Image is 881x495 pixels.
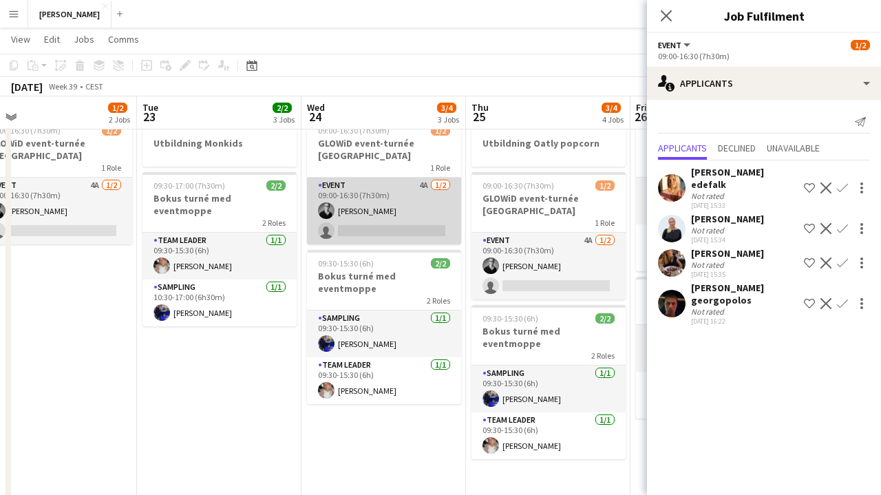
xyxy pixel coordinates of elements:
[273,114,295,125] div: 3 Jobs
[307,117,461,244] app-job-card: 09:00-16:30 (7h30m)1/2GLOWiD event-turnée [GEOGRAPHIC_DATA]1 RoleEvent4A1/209:00-16:30 (7h30m)[PE...
[636,224,790,271] app-card-role: Team Leader1/109:30-15:30 (6h)[PERSON_NAME]
[691,306,727,317] div: Not rated
[595,313,615,324] span: 2/2
[471,172,626,299] app-job-card: 09:00-16:30 (7h30m)1/2GLOWiD event-turnée [GEOGRAPHIC_DATA]1 RoleEvent4A1/209:00-16:30 (7h30m)[PE...
[11,80,43,94] div: [DATE]
[307,270,461,295] h3: Bokus turné med eventmoppe
[471,233,626,299] app-card-role: Event4A1/209:00-16:30 (7h30m)[PERSON_NAME]
[691,247,764,260] div: [PERSON_NAME]
[109,114,130,125] div: 2 Jobs
[142,137,297,149] h3: Utbildning Monkids
[636,178,790,224] app-card-role: Sampling1/109:30-15:30 (6h)[PERSON_NAME]
[691,235,764,244] div: [DATE] 15:34
[591,350,615,361] span: 2 Roles
[262,218,286,228] span: 2 Roles
[102,125,121,136] span: 1/2
[602,114,624,125] div: 4 Jobs
[691,260,727,270] div: Not rated
[471,305,626,459] app-job-card: 09:30-15:30 (6h)2/2Bokus turné med eventmoppe2 RolesSampling1/109:30-15:30 (6h)[PERSON_NAME]Team ...
[767,143,820,153] span: Unavailable
[11,33,30,45] span: View
[482,180,554,191] span: 09:00-16:30 (7h30m)
[74,33,94,45] span: Jobs
[691,282,798,306] div: [PERSON_NAME] georgopolos
[691,201,798,210] div: [DATE] 15:33
[142,192,297,217] h3: Bokus turné med eventmoppe
[305,109,325,125] span: 24
[44,33,60,45] span: Edit
[634,109,647,125] span: 26
[658,40,681,50] span: Event
[636,325,790,372] app-card-role: Sampling10A0/111:00-18:15 (7h15m)
[142,280,297,326] app-card-role: Sampling1/110:30-17:00 (6h30m)[PERSON_NAME]
[658,40,692,50] button: Event
[658,143,707,153] span: Applicants
[691,213,764,225] div: [PERSON_NAME]
[101,162,121,173] span: 1 Role
[469,109,489,125] span: 25
[691,225,727,235] div: Not rated
[658,51,870,61] div: 09:00-16:30 (7h30m)
[153,180,225,191] span: 09:30-17:00 (7h30m)
[471,412,626,459] app-card-role: Team Leader1/109:30-15:30 (6h)[PERSON_NAME]
[142,101,158,114] span: Tue
[307,357,461,404] app-card-role: Team Leader1/109:30-15:30 (6h)[PERSON_NAME]
[471,117,626,167] app-job-card: Utbildning Oatly popcorn
[636,101,647,114] span: Fri
[108,103,127,113] span: 1/2
[68,30,100,48] a: Jobs
[140,109,158,125] span: 23
[647,67,881,100] div: Applicants
[142,172,297,326] div: 09:30-17:00 (7h30m)2/2Bokus turné med eventmoppe2 RolesTeam Leader1/109:30-15:30 (6h)[PERSON_NAME...
[6,30,36,48] a: View
[851,40,870,50] span: 1/2
[691,166,798,191] div: [PERSON_NAME] edefalk
[307,178,461,244] app-card-role: Event4A1/209:00-16:30 (7h30m)[PERSON_NAME]
[85,81,103,92] div: CEST
[307,310,461,357] app-card-role: Sampling1/109:30-15:30 (6h)[PERSON_NAME]
[28,1,112,28] button: [PERSON_NAME]
[430,162,450,173] span: 1 Role
[318,258,374,268] span: 09:30-15:30 (6h)
[142,117,297,167] app-job-card: Utbildning Monkids
[636,277,790,419] app-job-card: 11:00-18:15 (7h15m)0/2Sampling Oatly Popcorn2 RolesSampling10A0/111:00-18:15 (7h15m) Team Leader4...
[471,101,489,114] span: Thu
[602,103,621,113] span: 3/4
[307,250,461,404] app-job-card: 09:30-15:30 (6h)2/2Bokus turné med eventmoppe2 RolesSampling1/109:30-15:30 (6h)[PERSON_NAME]Team ...
[471,366,626,412] app-card-role: Sampling1/109:30-15:30 (6h)[PERSON_NAME]
[318,125,390,136] span: 09:00-16:30 (7h30m)
[636,297,790,309] h3: Sampling Oatly Popcorn
[431,258,450,268] span: 2/2
[438,114,459,125] div: 3 Jobs
[273,103,292,113] span: 2/2
[636,117,790,271] app-job-card: 09:30-15:30 (6h)2/2Bokus turné med eventmoppe2 RolesSampling1/109:30-15:30 (6h)[PERSON_NAME]Team ...
[482,313,538,324] span: 09:30-15:30 (6h)
[691,270,764,279] div: [DATE] 15:35
[471,137,626,149] h3: Utbildning Oatly popcorn
[647,7,881,25] h3: Job Fulfilment
[471,192,626,217] h3: GLOWiD event-turnée [GEOGRAPHIC_DATA]
[431,125,450,136] span: 1/2
[427,295,450,306] span: 2 Roles
[595,218,615,228] span: 1 Role
[691,191,727,201] div: Not rated
[691,317,798,326] div: [DATE] 16:22
[39,30,65,48] a: Edit
[718,143,756,153] span: Declined
[636,137,790,162] h3: Bokus turné med eventmoppe
[471,325,626,350] h3: Bokus turné med eventmoppe
[142,233,297,280] app-card-role: Team Leader1/109:30-15:30 (6h)[PERSON_NAME]
[103,30,145,48] a: Comms
[595,180,615,191] span: 1/2
[307,137,461,162] h3: GLOWiD event-turnée [GEOGRAPHIC_DATA]
[307,101,325,114] span: Wed
[437,103,456,113] span: 3/4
